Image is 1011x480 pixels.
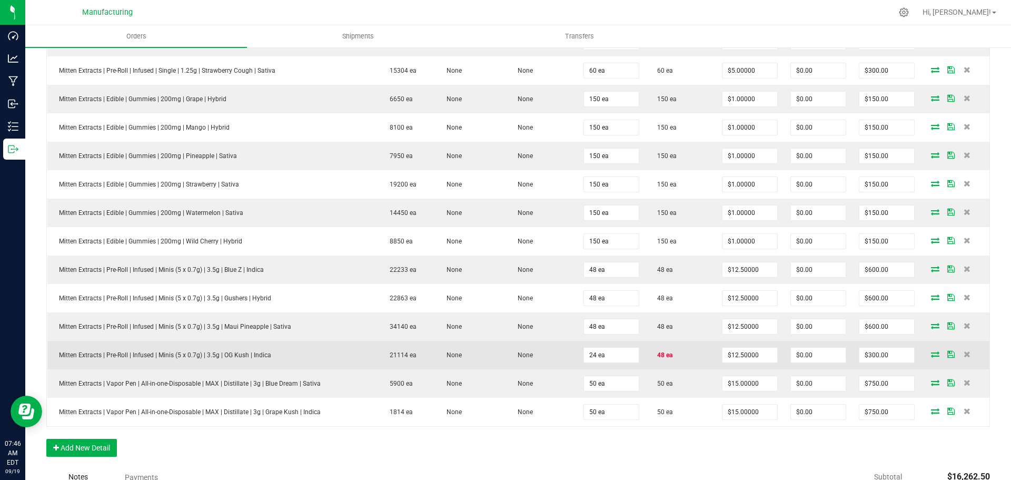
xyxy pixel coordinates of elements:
span: Transfers [551,32,608,41]
input: 0 [722,92,777,106]
div: Manage settings [897,7,910,17]
span: Delete Order Detail [959,266,975,272]
span: None [441,266,462,273]
iframe: Resource center [11,396,42,427]
span: None [512,238,533,245]
input: 0 [584,177,639,192]
a: Orders [25,25,247,47]
inline-svg: Analytics [8,53,18,64]
input: 0 [791,63,846,78]
span: 48 ea [652,295,673,302]
input: 0 [722,177,777,192]
span: Save Order Detail [943,95,959,101]
span: 48 ea [652,351,672,359]
span: Save Order Detail [943,351,959,357]
span: None [512,152,533,160]
span: 150 ea [652,152,677,160]
span: Delete Order Detail [959,237,975,243]
span: 34140 ea [384,323,417,330]
span: 15304 ea [384,67,417,74]
input: 0 [859,291,914,306]
span: None [512,124,533,131]
span: 50 ea [652,380,673,387]
span: Save Order Detail [943,123,959,130]
input: 0 [791,348,846,363]
input: 0 [791,205,846,220]
span: None [441,152,462,160]
span: Mitten Extracts | Pre-Roll | Infused | Single | 1.25g | Strawberry Cough | Sativa [54,67,275,74]
input: 0 [859,405,914,419]
span: None [441,67,462,74]
span: None [512,323,533,330]
input: 0 [722,120,777,135]
input: 0 [584,291,639,306]
span: Save Order Detail [943,237,959,243]
span: Shipments [328,32,388,41]
span: Delete Order Detail [959,95,975,101]
span: 150 ea [652,181,677,188]
span: Mitten Extracts | Vapor Pen | All-in-one-Disposable | MAX | Distillate | 3g | Blue Dream | Sativa [54,380,321,387]
span: None [512,408,533,416]
span: Delete Order Detail [959,123,975,130]
span: 14450 ea [384,209,417,217]
span: None [512,95,533,103]
input: 0 [859,262,914,277]
input: 0 [722,63,777,78]
span: None [512,295,533,302]
input: 0 [791,92,846,106]
input: 0 [791,376,846,391]
input: 0 [791,319,846,334]
input: 0 [722,234,777,249]
inline-svg: Inventory [8,121,18,132]
input: 0 [584,92,639,106]
span: Mitten Extracts | Pre-Roll | Infused | Minis (5 x 0.7g) | 3.5g | Blue Z | Indica [54,266,264,273]
span: None [512,266,533,273]
input: 0 [791,177,846,192]
span: None [441,181,462,188]
input: 0 [791,291,846,306]
span: Delete Order Detail [959,379,975,386]
input: 0 [859,120,914,135]
input: 0 [859,234,914,249]
span: Save Order Detail [943,322,959,329]
span: None [441,238,462,245]
span: None [512,351,533,359]
input: 0 [722,405,777,419]
span: 150 ea [652,209,677,217]
span: 8100 ea [384,124,413,131]
input: 0 [722,319,777,334]
span: Mitten Extracts | Edible | Gummies | 200mg | Strawberry | Sativa [54,181,239,188]
input: 0 [722,348,777,363]
input: 0 [859,348,914,363]
span: Save Order Detail [943,152,959,158]
input: 0 [859,376,914,391]
input: 0 [584,205,639,220]
span: 48 ea [652,323,673,330]
span: 5900 ea [384,380,413,387]
span: Mitten Extracts | Edible | Gummies | 200mg | Wild Cherry | Hybrid [54,238,242,245]
span: None [441,209,462,217]
span: 6650 ea [384,95,413,103]
span: None [512,67,533,74]
p: 09/19 [5,467,21,475]
span: Hi, [PERSON_NAME]! [923,8,991,16]
span: 1814 ea [384,408,413,416]
button: Add New Detail [46,439,117,457]
a: Shipments [247,25,469,47]
span: None [512,181,533,188]
span: Save Order Detail [943,294,959,300]
input: 0 [584,376,639,391]
input: 0 [791,262,846,277]
input: 0 [859,177,914,192]
span: 150 ea [652,95,677,103]
span: 150 ea [652,124,677,131]
span: None [441,95,462,103]
span: None [512,209,533,217]
input: 0 [722,205,777,220]
span: Delete Order Detail [959,294,975,300]
span: None [441,295,462,302]
span: Save Order Detail [943,66,959,73]
input: 0 [859,205,914,220]
a: Transfers [469,25,690,47]
span: Delete Order Detail [959,180,975,187]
